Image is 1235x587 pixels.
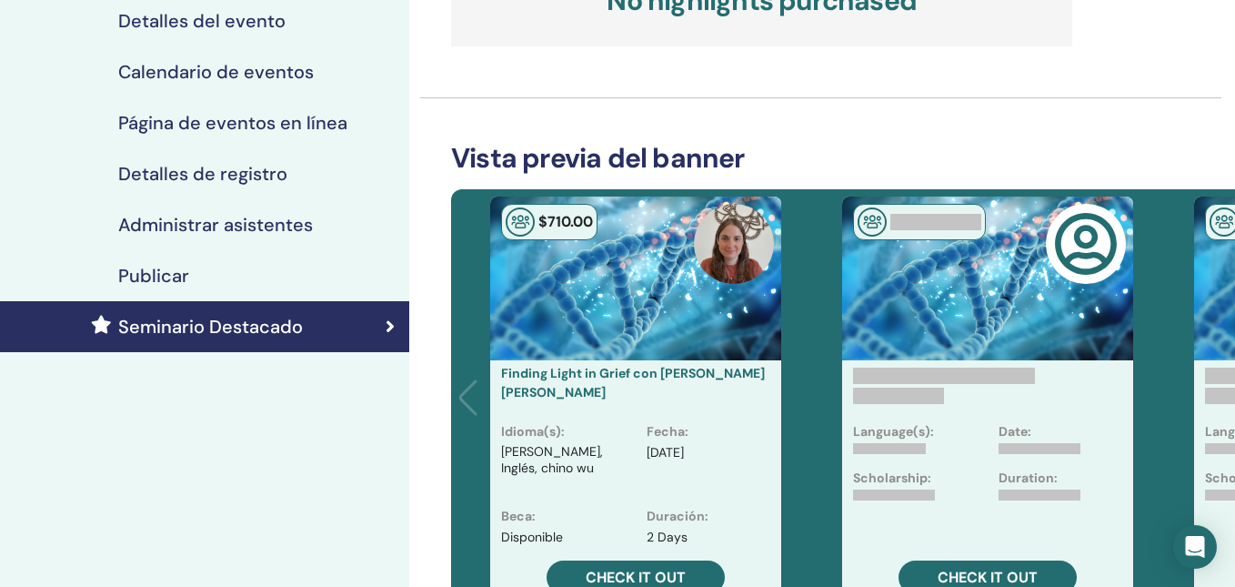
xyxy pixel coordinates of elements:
p: Date: [999,422,1031,441]
p: [DATE] [647,443,684,462]
img: default.jpg [694,204,774,284]
img: In-Person Seminar [506,207,535,237]
h4: Página de eventos en línea [118,112,347,134]
p: Fecha : [647,422,688,441]
p: Duración : [647,507,708,526]
h4: Detalles de registro [118,163,287,185]
img: user-circle-regular.svg [1054,212,1118,276]
div: Open Intercom Messenger [1173,525,1217,569]
img: In-Person Seminar [858,207,887,237]
p: Disponible [501,528,563,547]
h4: Publicar [118,265,189,287]
a: Finding Light in Grief con [PERSON_NAME] [PERSON_NAME] [501,365,765,400]
h4: Administrar asistentes [118,214,313,236]
p: Beca : [501,507,536,526]
span: Check it out [938,568,1038,587]
p: Duration: [999,469,1058,488]
p: Scholarship: [853,469,931,488]
h4: Calendario de eventos [118,61,314,83]
p: Language(s): [853,422,934,441]
p: Idioma(s) : [501,422,565,441]
span: Check it out [586,568,686,587]
h4: Detalles del evento [118,10,286,32]
h4: Seminario Destacado [118,316,303,338]
p: 2 Days [647,528,688,547]
span: $ 710 .00 [538,212,593,231]
p: [PERSON_NAME], Inglés, chino wu [501,443,625,492]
